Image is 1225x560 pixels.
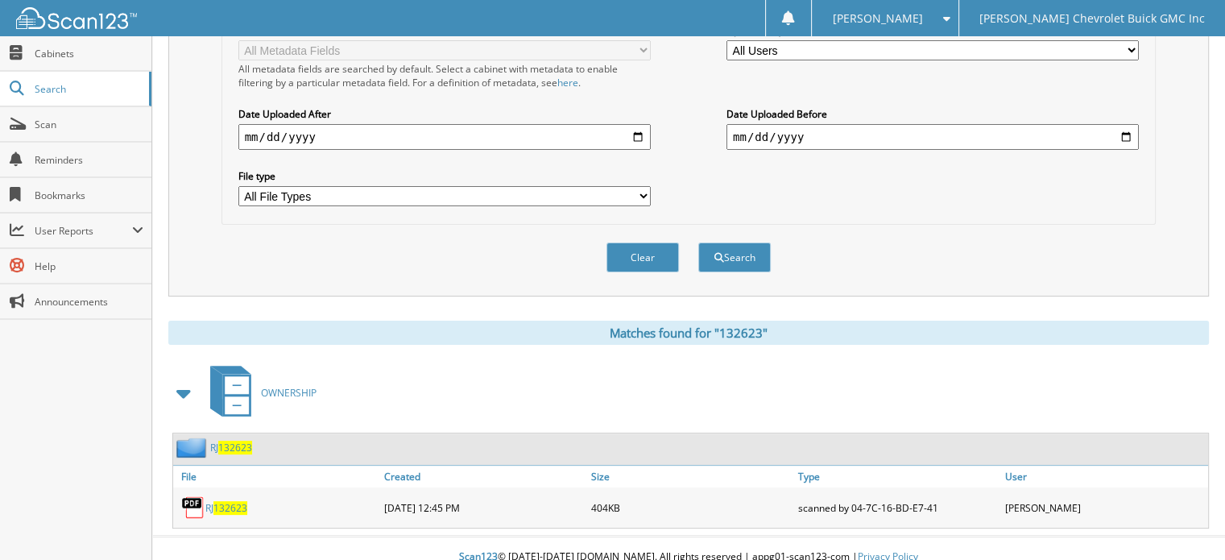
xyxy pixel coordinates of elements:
span: Search [35,82,141,96]
span: 132623 [213,501,247,515]
a: User [1001,466,1208,487]
input: start [238,124,651,150]
a: Type [794,466,1001,487]
a: OWNERSHIP [201,361,317,425]
a: here [557,76,578,89]
a: RJ132623 [210,441,252,454]
button: Search [698,243,771,272]
span: Bookmarks [35,189,143,202]
img: folder2.png [176,438,210,458]
img: scan123-logo-white.svg [16,7,137,29]
div: scanned by 04-7C-16-BD-E7-41 [794,492,1001,524]
span: Cabinets [35,47,143,60]
span: User Reports [35,224,132,238]
div: All metadata fields are searched by default. Select a cabinet with metadata to enable filtering b... [238,62,651,89]
span: Help [35,259,143,273]
span: 132623 [218,441,252,454]
label: Date Uploaded Before [726,107,1139,121]
span: Scan [35,118,143,131]
div: Matches found for "132623" [168,321,1209,345]
label: Date Uploaded After [238,107,651,121]
span: [PERSON_NAME] Chevrolet Buick GMC Inc [979,14,1205,23]
label: File type [238,169,651,183]
img: PDF.png [181,496,205,520]
span: Reminders [35,153,143,167]
iframe: Chat Widget [1144,483,1225,560]
a: File [173,466,380,487]
a: Created [380,466,587,487]
div: [DATE] 12:45 PM [380,492,587,524]
button: Clear [606,243,679,272]
a: RJ132623 [205,501,247,515]
a: Size [587,466,794,487]
div: [PERSON_NAME] [1001,492,1208,524]
input: end [726,124,1139,150]
span: OWNERSHIP [261,386,317,400]
span: Announcements [35,295,143,309]
span: [PERSON_NAME] [832,14,922,23]
div: 404KB [587,492,794,524]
